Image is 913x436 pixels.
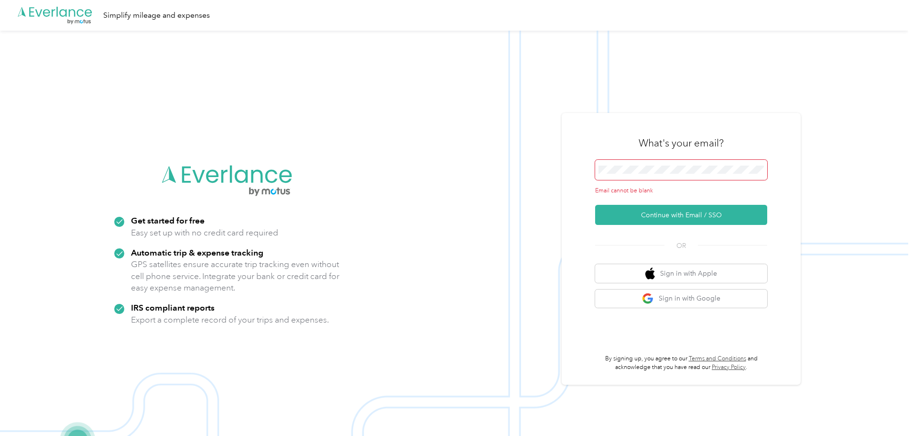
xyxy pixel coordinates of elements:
[639,136,724,150] h3: What's your email?
[595,264,767,283] button: apple logoSign in with Apple
[595,355,767,371] p: By signing up, you agree to our and acknowledge that you have read our .
[642,293,654,305] img: google logo
[664,241,698,251] span: OR
[595,187,767,195] div: Email cannot be blank
[595,290,767,308] button: google logoSign in with Google
[595,205,767,225] button: Continue with Email / SSO
[645,268,655,279] img: apple logo
[131,215,205,225] strong: Get started for free
[131,314,329,326] p: Export a complete record of your trips and expenses.
[103,10,210,22] div: Simplify mileage and expenses
[131,302,215,313] strong: IRS compliant reports
[859,382,913,436] iframe: Everlance-gr Chat Button Frame
[131,258,340,294] p: GPS satellites ensure accurate trip tracking even without cell phone service. Integrate your bank...
[712,364,746,371] a: Privacy Policy
[689,355,746,362] a: Terms and Conditions
[131,247,263,257] strong: Automatic trip & expense tracking
[131,227,278,239] p: Easy set up with no credit card required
